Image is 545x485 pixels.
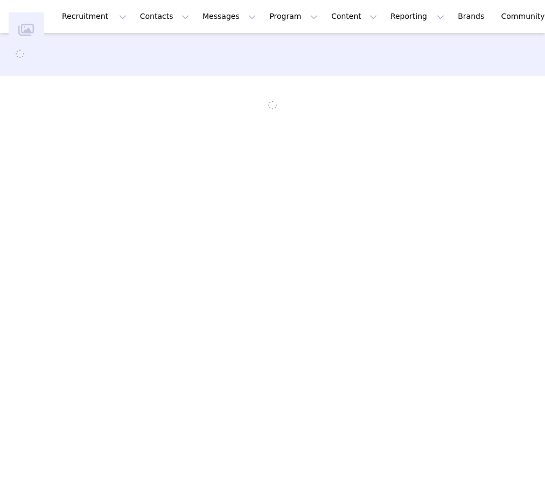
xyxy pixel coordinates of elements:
button: Reporting [384,4,451,29]
button: Recruitment [55,4,133,29]
button: Content [325,4,383,29]
button: Program [263,4,324,29]
button: Contacts [134,4,195,29]
button: Messages [196,4,262,29]
a: Brands [451,4,494,29]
